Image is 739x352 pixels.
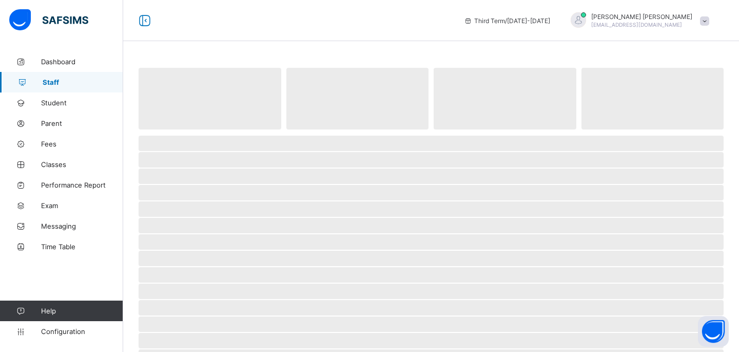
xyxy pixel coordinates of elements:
[434,68,576,129] span: ‌
[139,300,724,316] span: ‌
[41,307,123,315] span: Help
[139,201,724,217] span: ‌
[139,284,724,299] span: ‌
[139,68,281,129] span: ‌
[139,169,724,184] span: ‌
[41,99,123,107] span: Student
[41,201,123,210] span: Exam
[464,17,550,25] span: session/term information
[591,22,682,28] span: [EMAIL_ADDRESS][DOMAIN_NAME]
[41,243,123,251] span: Time Table
[9,9,88,31] img: safsims
[41,119,123,127] span: Parent
[139,136,724,151] span: ‌
[139,234,724,250] span: ‌
[41,222,123,230] span: Messaging
[41,327,123,336] span: Configuration
[560,12,714,29] div: MOHAMEDMOHAMED
[139,267,724,283] span: ‌
[286,68,429,129] span: ‌
[41,160,123,169] span: Classes
[139,317,724,332] span: ‌
[581,68,724,129] span: ‌
[43,78,123,86] span: Staff
[591,13,692,21] span: [PERSON_NAME] [PERSON_NAME]
[41,58,123,66] span: Dashboard
[139,185,724,200] span: ‌
[139,333,724,348] span: ‌
[139,152,724,168] span: ‌
[41,181,123,189] span: Performance Report
[139,251,724,266] span: ‌
[41,140,123,148] span: Fees
[139,218,724,233] span: ‌
[698,316,729,347] button: Open asap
